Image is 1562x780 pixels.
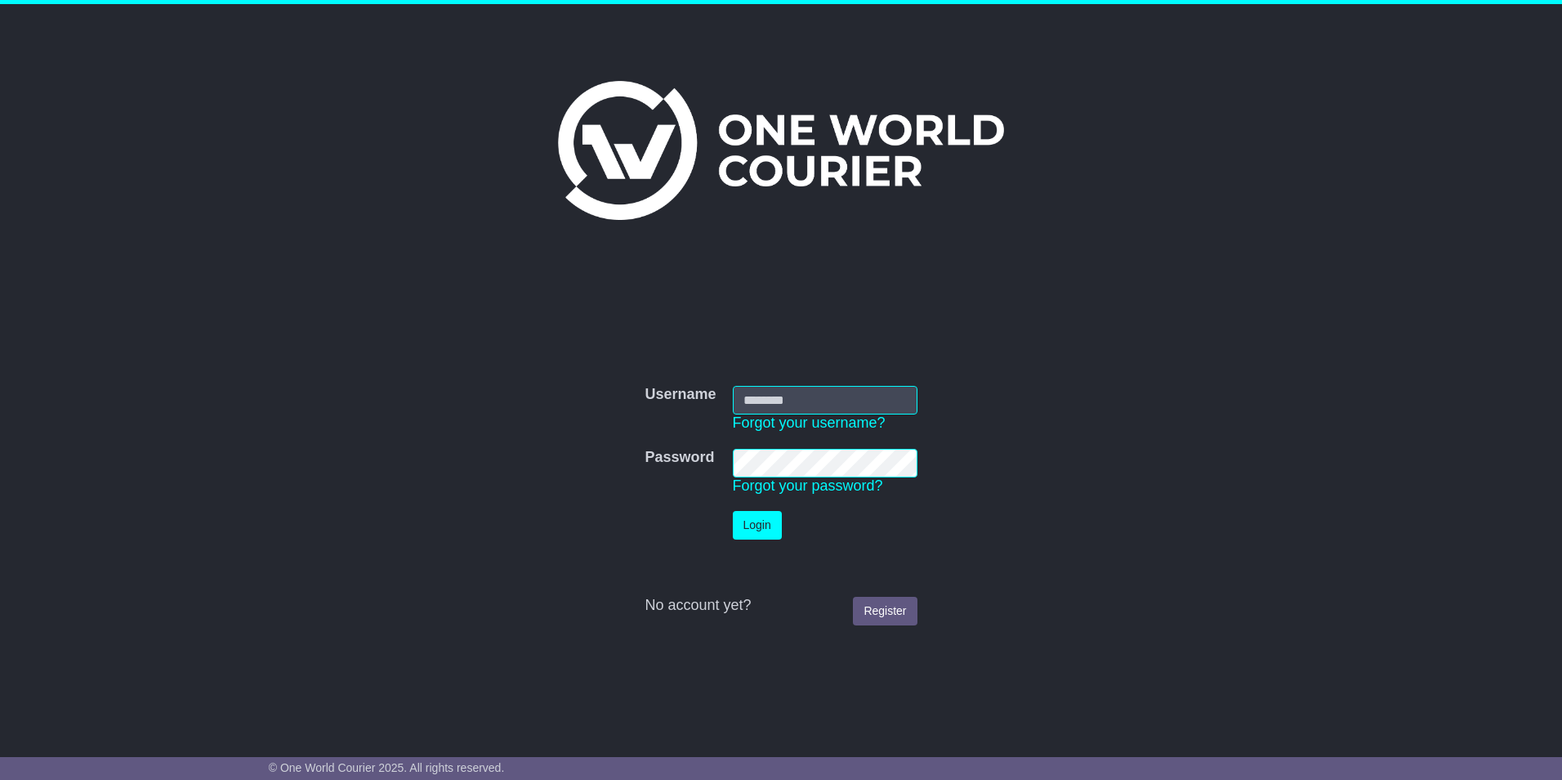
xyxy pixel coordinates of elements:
label: Password [645,449,714,467]
button: Login [733,511,782,540]
a: Forgot your username? [733,415,886,431]
span: © One World Courier 2025. All rights reserved. [269,761,505,774]
a: Register [853,597,917,625]
a: Forgot your password? [733,477,883,494]
img: One World [558,81,1004,220]
label: Username [645,386,716,404]
div: No account yet? [645,597,917,615]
